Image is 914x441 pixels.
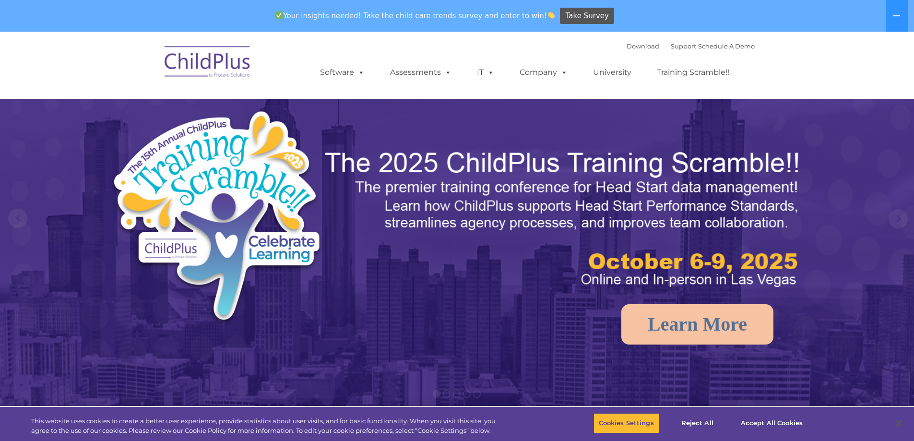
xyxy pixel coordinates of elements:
[380,63,461,82] a: Assessments
[627,42,755,50] font: |
[510,63,577,82] a: Company
[275,12,283,19] img: ✅
[736,413,808,433] button: Accept All Cookies
[547,12,555,19] img: 👏
[160,39,256,87] img: ChildPlus by Procare Solutions
[310,63,374,82] a: Software
[671,42,696,50] a: Support
[560,8,614,24] a: Take Survey
[627,42,659,50] a: Download
[133,103,174,110] span: Phone number
[647,63,739,82] a: Training Scramble!!
[621,304,773,345] a: Learn More
[272,6,559,25] span: Your insights needed! Take the child care trends survey and enter to win!
[133,63,163,71] span: Last name
[583,63,641,82] a: University
[888,413,909,434] button: Close
[698,42,755,50] a: Schedule A Demo
[667,413,727,433] button: Reject All
[566,8,609,24] span: Take Survey
[467,63,504,82] a: IT
[594,413,659,433] button: Cookies Settings
[31,417,503,435] div: This website uses cookies to create a better user experience, provide statistics about user visit...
